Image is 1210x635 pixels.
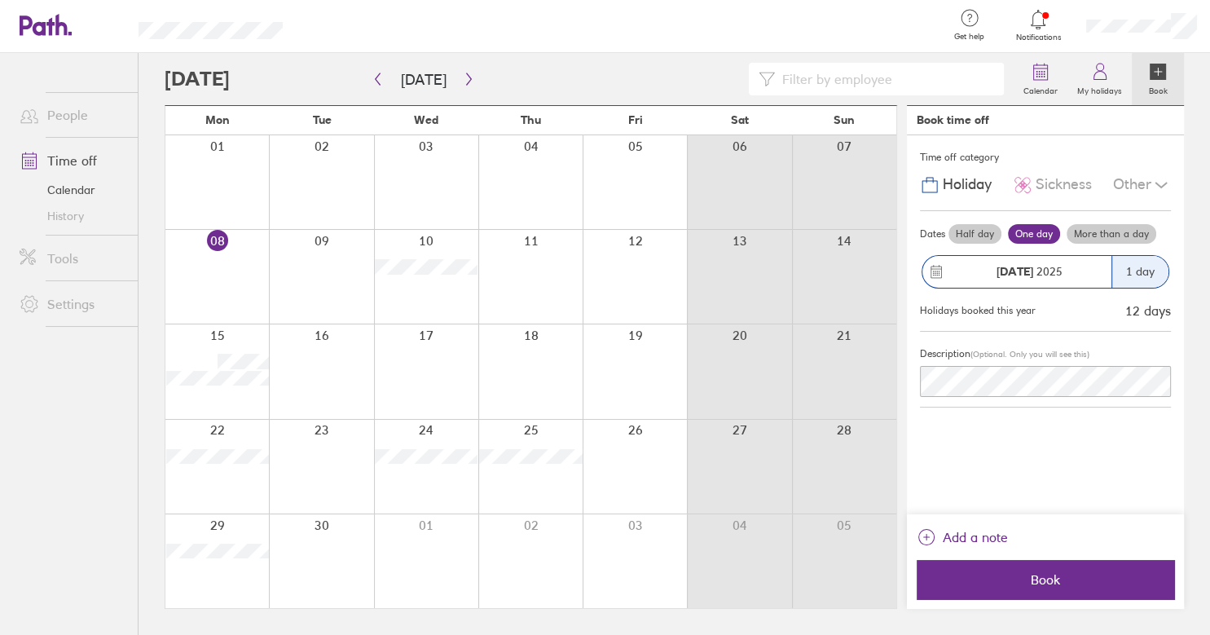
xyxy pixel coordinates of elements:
[943,32,996,42] span: Get help
[1014,82,1067,96] label: Calendar
[313,113,332,126] span: Tue
[943,176,992,193] span: Holiday
[7,288,138,320] a: Settings
[775,64,994,95] input: Filter by employee
[1067,82,1132,96] label: My holidays
[1139,82,1177,96] label: Book
[7,177,138,203] a: Calendar
[1113,170,1171,201] div: Other
[388,66,460,93] button: [DATE]
[7,242,138,275] a: Tools
[917,524,1008,550] button: Add a note
[7,144,138,177] a: Time off
[7,203,138,229] a: History
[1012,8,1065,42] a: Notifications
[628,113,643,126] span: Fri
[414,113,438,126] span: Wed
[970,349,1089,359] span: (Optional. Only you will see this)
[205,113,230,126] span: Mon
[920,228,945,240] span: Dates
[1132,53,1184,105] a: Book
[997,265,1063,278] span: 2025
[920,305,1036,316] div: Holidays booked this year
[1036,176,1092,193] span: Sickness
[1125,303,1171,318] div: 12 days
[920,347,970,359] span: Description
[7,99,138,131] a: People
[920,247,1171,297] button: [DATE] 20251 day
[1014,53,1067,105] a: Calendar
[928,572,1163,587] span: Book
[917,113,989,126] div: Book time off
[1008,224,1060,244] label: One day
[521,113,541,126] span: Thu
[1012,33,1065,42] span: Notifications
[1067,224,1156,244] label: More than a day
[948,224,1001,244] label: Half day
[917,560,1174,599] button: Book
[920,145,1171,170] div: Time off category
[834,113,855,126] span: Sun
[731,113,749,126] span: Sat
[943,524,1008,550] span: Add a note
[997,264,1033,279] strong: [DATE]
[1067,53,1132,105] a: My holidays
[1111,256,1168,288] div: 1 day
